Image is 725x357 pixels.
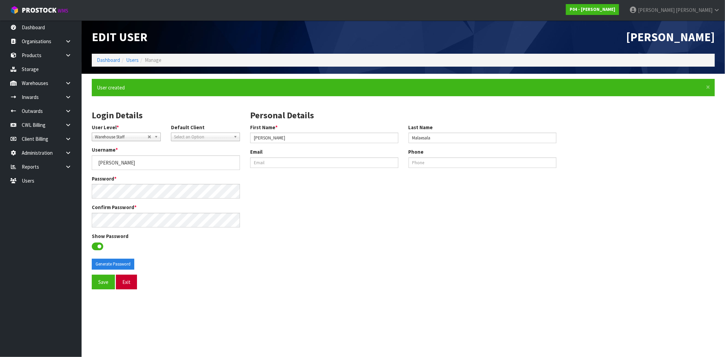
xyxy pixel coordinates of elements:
input: Username [92,155,240,170]
h3: Personal Details [250,111,557,120]
span: Edit User [92,30,148,44]
label: User Level [92,124,119,131]
h3: Login Details [92,111,240,120]
input: First Name [250,133,398,143]
button: Generate Password [92,259,134,270]
input: Last Name [409,133,557,143]
label: Show Password [92,233,128,240]
label: Default Client [171,124,205,131]
a: Users [126,57,139,63]
label: Last Name [409,124,433,131]
span: Select an Option [174,133,231,141]
label: Phone [409,148,424,155]
label: Confirm Password [92,204,137,211]
small: WMS [58,7,68,14]
span: User created [97,84,125,91]
a: Dashboard [97,57,120,63]
span: Warehouse Staff [95,133,148,141]
span: [PERSON_NAME] [638,7,675,13]
input: Email [250,157,398,168]
span: Manage [145,57,161,63]
label: Email [250,148,262,155]
img: cube-alt.png [10,6,19,14]
span: [PERSON_NAME] [626,30,715,44]
a: P04 - [PERSON_NAME] [566,4,619,15]
button: Save [92,275,115,289]
label: Username [92,146,118,153]
button: Exit [116,275,137,289]
span: × [706,82,710,92]
span: [PERSON_NAME] [676,7,712,13]
strong: P04 - [PERSON_NAME] [570,6,615,12]
input: Phone [409,157,557,168]
span: ProStock [22,6,56,15]
label: First Name [250,124,278,131]
label: Password [92,175,117,182]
